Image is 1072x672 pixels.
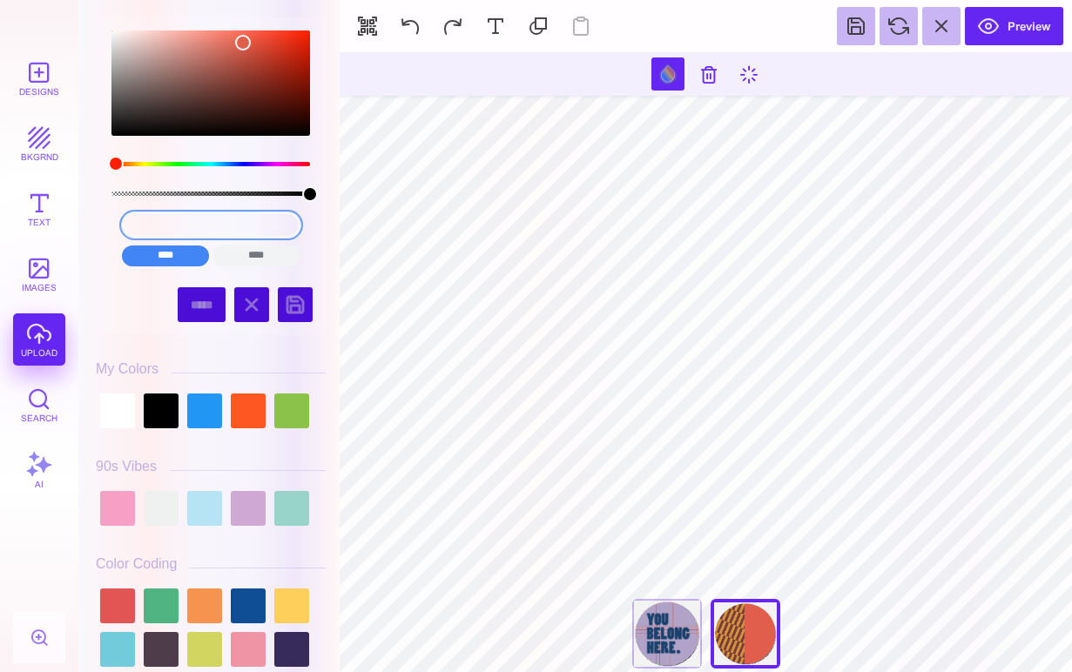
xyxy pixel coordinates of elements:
button: Search [13,379,65,431]
button: Preview [965,7,1063,45]
button: Text [13,183,65,235]
div: color picker dialog [111,30,310,274]
button: bkgrnd [13,118,65,170]
div: hue selection slider [111,162,310,166]
button: AI [13,444,65,496]
button: Designs [13,52,65,104]
div: My Colors [96,361,158,377]
div: opacity selection slider [111,192,310,196]
div: color selection area [111,30,310,136]
div: Color Coding [96,556,177,572]
div: 90s Vibes [96,459,157,474]
button: images [13,248,65,300]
